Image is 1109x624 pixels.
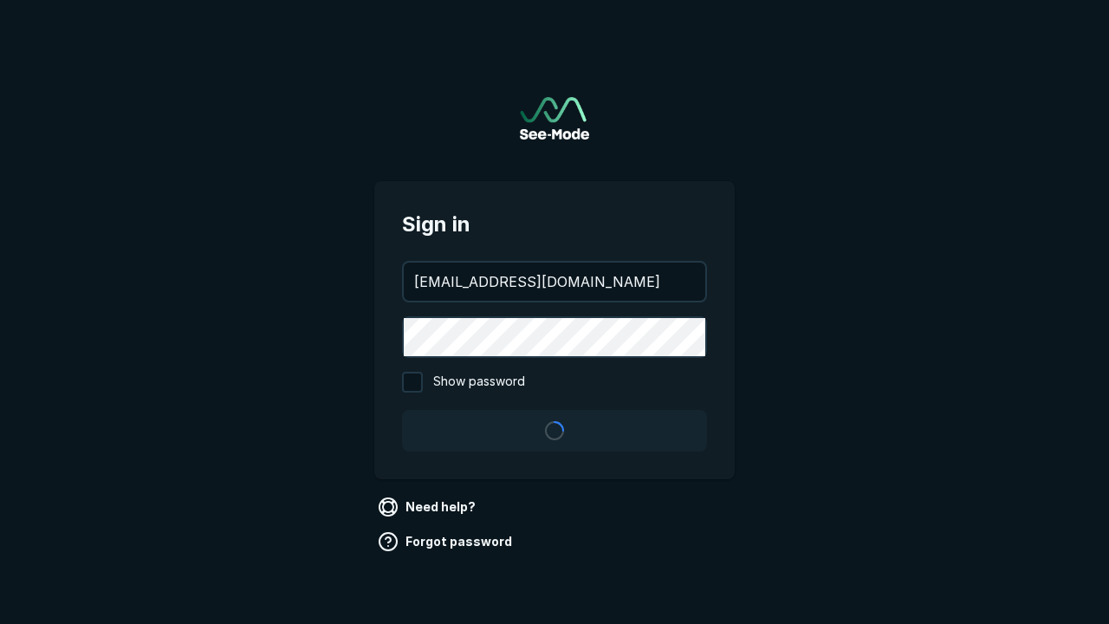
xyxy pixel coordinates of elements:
span: Sign in [402,209,707,240]
a: Forgot password [374,528,519,556]
a: Go to sign in [520,97,589,140]
img: See-Mode Logo [520,97,589,140]
a: Need help? [374,493,483,521]
span: Show password [433,372,525,393]
input: your@email.com [404,263,705,301]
